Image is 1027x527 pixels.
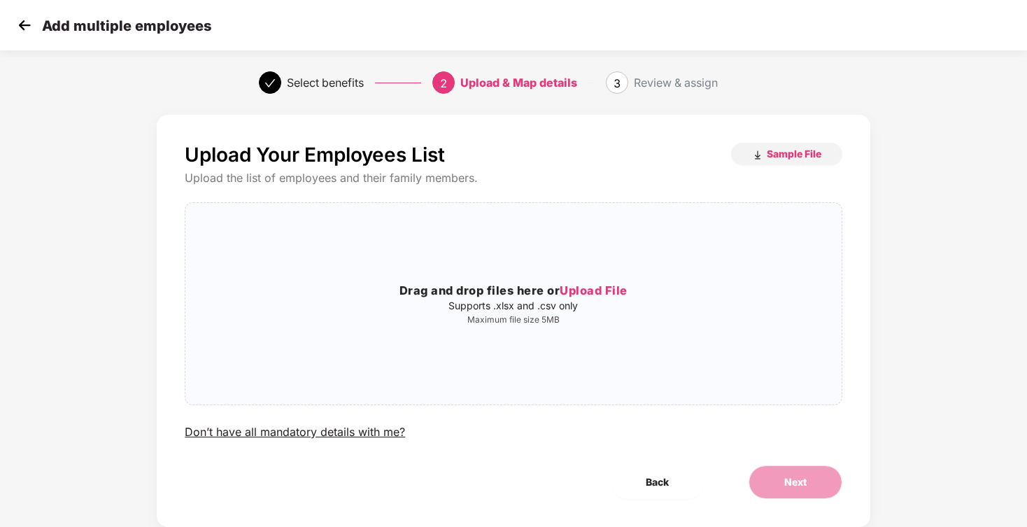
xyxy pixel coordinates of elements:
[185,282,841,300] h3: Drag and drop files here or
[264,78,276,89] span: check
[614,76,621,90] span: 3
[185,425,405,440] div: Don’t have all mandatory details with me?
[611,465,704,499] button: Back
[560,283,628,297] span: Upload File
[185,203,841,405] span: Drag and drop files here orUpload FileSupports .xlsx and .csv onlyMaximum file size 5MB
[14,15,35,36] img: svg+xml;base64,PHN2ZyB4bWxucz0iaHR0cDovL3d3dy53My5vcmcvMjAwMC9zdmciIHdpZHRoPSIzMCIgaGVpZ2h0PSIzMC...
[646,475,669,490] span: Back
[185,300,841,311] p: Supports .xlsx and .csv only
[185,314,841,325] p: Maximum file size 5MB
[287,71,364,94] div: Select benefits
[634,71,718,94] div: Review & assign
[749,465,842,499] button: Next
[752,150,763,161] img: download_icon
[731,143,842,165] button: Sample File
[42,17,211,34] p: Add multiple employees
[185,171,842,185] div: Upload the list of employees and their family members.
[460,71,577,94] div: Upload & Map details
[185,143,445,167] p: Upload Your Employees List
[767,147,821,160] span: Sample File
[440,76,447,90] span: 2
